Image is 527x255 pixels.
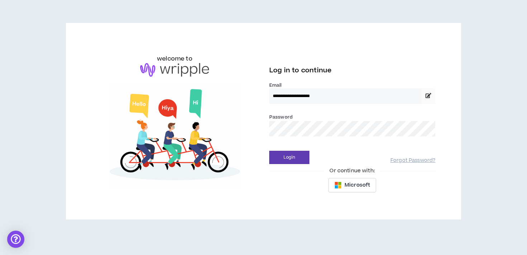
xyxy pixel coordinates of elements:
button: Microsoft [328,178,376,192]
label: Password [269,114,293,120]
span: Microsoft [345,181,370,189]
a: Forgot Password? [390,157,435,164]
span: Log in to continue [269,66,332,75]
img: logo-brand.png [140,63,209,77]
button: Login [269,151,309,164]
span: Or continue with: [324,167,380,175]
label: Email [269,82,435,88]
img: Welcome to Wripple [92,84,258,188]
div: Open Intercom Messenger [7,231,24,248]
h6: welcome to [157,54,193,63]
